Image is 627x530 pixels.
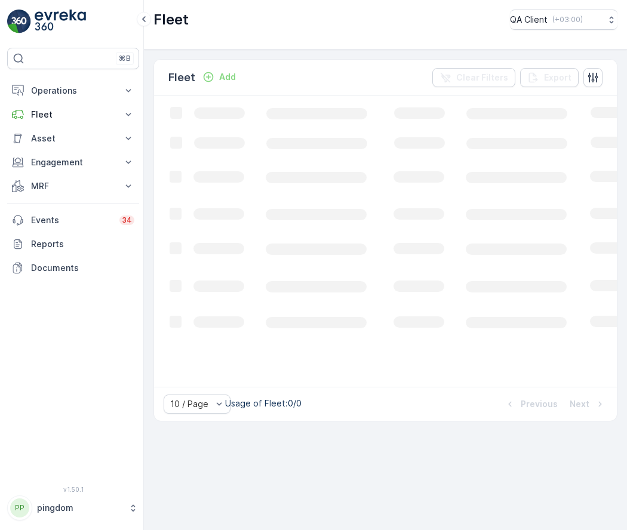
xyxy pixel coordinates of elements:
[168,69,195,86] p: Fleet
[31,156,115,168] p: Engagement
[35,10,86,33] img: logo_light-DOdMpM7g.png
[503,397,559,411] button: Previous
[31,214,112,226] p: Events
[31,180,115,192] p: MRF
[31,109,115,121] p: Fleet
[119,54,131,63] p: ⌘B
[7,486,139,493] span: v 1.50.1
[7,256,139,280] a: Documents
[552,15,583,24] p: ( +03:00 )
[510,14,548,26] p: QA Client
[31,85,115,97] p: Operations
[37,502,122,514] p: pingdom
[544,72,571,84] p: Export
[7,10,31,33] img: logo
[456,72,508,84] p: Clear Filters
[7,127,139,150] button: Asset
[520,68,579,87] button: Export
[10,498,29,517] div: PP
[122,215,132,225] p: 34
[432,68,515,87] button: Clear Filters
[510,10,617,30] button: QA Client(+03:00)
[31,132,115,144] p: Asset
[7,174,139,198] button: MRF
[225,397,302,409] p: Usage of Fleet : 0/0
[7,208,139,232] a: Events34
[31,262,134,274] p: Documents
[568,397,607,411] button: Next
[7,103,139,127] button: Fleet
[31,238,134,250] p: Reports
[570,398,589,410] p: Next
[7,79,139,103] button: Operations
[198,70,241,84] button: Add
[7,150,139,174] button: Engagement
[7,495,139,520] button: PPpingdom
[219,71,236,83] p: Add
[7,232,139,256] a: Reports
[521,398,558,410] p: Previous
[153,10,189,29] p: Fleet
